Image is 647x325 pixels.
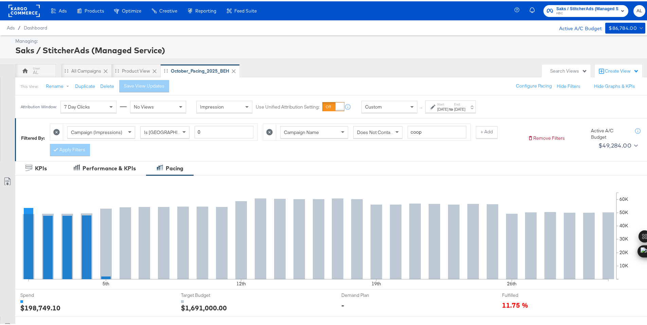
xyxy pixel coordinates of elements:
[71,66,101,73] div: All Campaigns
[33,68,38,74] div: AL
[454,105,465,111] div: [DATE]
[15,24,24,29] span: /
[556,9,618,15] span: HBC
[528,134,565,140] button: Remove Filters
[20,82,38,88] div: This View:
[543,4,628,16] button: Saks / StitcherAds (Managed Service)HBC
[171,66,229,73] div: October_Pacing_2025_BEH
[633,4,645,16] button: AL
[511,79,557,91] button: Configure Pacing
[115,68,119,71] div: Drag to reorder tab
[200,102,224,109] span: Impression
[341,291,392,297] span: Demand Plan
[591,126,628,139] div: Active A/C Budget
[550,66,587,73] div: Search Views
[365,102,382,109] span: Custom
[20,103,57,108] div: Attribution Window:
[21,134,45,140] div: Filtered By:
[195,125,253,137] input: Enter a number
[234,7,257,12] span: Feed Suite
[103,279,109,285] text: 5th
[619,261,628,267] text: 10K
[166,163,183,171] div: Pacing
[619,221,628,227] text: 40K
[454,101,465,105] label: End:
[59,7,67,12] span: Ads
[605,21,645,32] button: $86,784.00
[64,102,90,109] span: 7 Day Clicks
[15,43,644,55] div: Saks / StitcherAds (Managed Service)
[594,82,635,88] button: Hide Graphs & KPIs
[502,299,528,308] span: 11.75 %
[619,248,628,254] text: 20K
[100,82,114,88] button: Delete
[619,195,628,201] text: 60K
[437,105,448,111] div: [DATE]
[24,24,47,29] a: Dashboard
[65,68,68,71] div: Drag to reorder tab
[122,66,150,73] div: Product View
[20,291,71,297] span: Spend
[609,23,637,31] div: $86,784.00
[35,163,47,171] div: KPIs
[341,299,344,309] div: -
[619,234,628,241] text: 30K
[408,125,466,137] input: Enter a search term
[122,7,141,12] span: Optimize
[83,163,136,171] div: Performance & KPIs
[418,106,425,108] span: ↑
[85,7,104,12] span: Products
[284,128,319,134] span: Campaign Name
[20,302,60,311] div: $198,749.10
[502,291,553,297] span: Fulfilled
[557,82,580,88] button: Hide Filters
[476,125,498,137] button: + Add
[256,102,320,109] label: Use Unified Attribution Setting:
[164,68,168,71] div: Drag to reorder tab
[144,128,196,134] span: Is [GEOGRAPHIC_DATA]
[605,66,639,73] div: Create View
[619,208,628,214] text: 50K
[596,139,639,150] button: $49,284.00
[437,101,448,105] label: Start:
[15,37,644,43] div: Managing:
[372,279,381,285] text: 19th
[236,279,246,285] text: 12th
[7,24,15,29] span: Ads
[195,7,216,12] span: Reporting
[41,79,76,91] button: Rename
[75,82,95,88] button: Duplicate
[552,21,602,32] div: Active A/C Budget
[636,6,643,14] span: AL
[448,105,454,110] strong: to
[507,279,517,285] text: 26th
[181,302,227,311] div: $1,691,000.00
[556,4,618,11] span: Saks / StitcherAds (Managed Service)
[598,139,631,149] div: $49,284.00
[134,102,154,109] span: No Views
[159,7,177,12] span: Creative
[71,128,122,134] span: Campaign (Impressions)
[181,291,232,297] span: Target Budget
[357,128,394,134] span: Does Not Contain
